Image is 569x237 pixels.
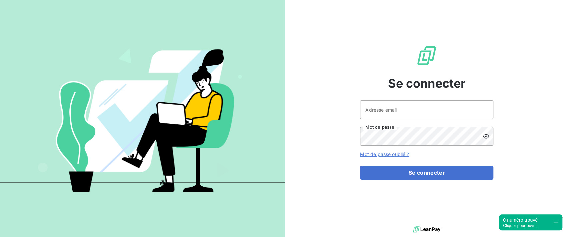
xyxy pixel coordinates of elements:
button: Se connecter [360,166,493,180]
input: placeholder [360,100,493,119]
span: Se connecter [388,74,466,92]
a: Mot de passe oublié ? [360,151,409,157]
img: logo [413,224,440,234]
img: Logo LeanPay [416,45,437,66]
